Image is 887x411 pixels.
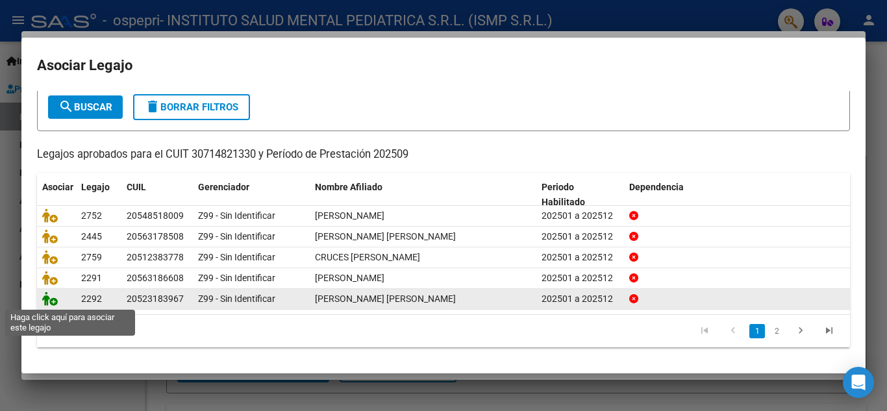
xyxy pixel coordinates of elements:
[127,208,184,223] div: 20548518009
[145,99,160,114] mat-icon: delete
[81,273,102,283] span: 2291
[37,53,850,78] h2: Asociar Legajo
[42,182,73,192] span: Asociar
[747,320,767,342] li: page 1
[81,182,110,192] span: Legajo
[721,324,745,338] a: go to previous page
[843,367,874,398] div: Open Intercom Messenger
[198,273,275,283] span: Z99 - Sin Identificar
[198,182,249,192] span: Gerenciador
[315,210,384,221] span: BRIONES BENJAMIN
[37,173,76,216] datatable-header-cell: Asociar
[315,293,456,304] span: LAURIA FORCHINO GIANFRANCO LAUTARO EMANU
[542,250,619,265] div: 202501 a 202512
[788,324,813,338] a: go to next page
[767,320,786,342] li: page 2
[81,293,102,304] span: 2292
[127,271,184,286] div: 20563186608
[310,173,536,216] datatable-header-cell: Nombre Afiliado
[749,324,765,338] a: 1
[315,273,384,283] span: ZANOTTI VAZQUEZ IVO
[76,173,121,216] datatable-header-cell: Legajo
[315,252,420,262] span: CRUCES PEDRO DANTE
[542,182,585,207] span: Periodo Habilitado
[542,271,619,286] div: 202501 a 202512
[37,315,197,347] div: 7 registros
[198,231,275,242] span: Z99 - Sin Identificar
[198,293,275,304] span: Z99 - Sin Identificar
[127,182,146,192] span: CUIL
[817,324,842,338] a: go to last page
[193,173,310,216] datatable-header-cell: Gerenciador
[542,292,619,306] div: 202501 a 202512
[769,324,784,338] a: 2
[121,173,193,216] datatable-header-cell: CUIL
[81,210,102,221] span: 2752
[37,147,850,163] p: Legajos aprobados para el CUIT 30714821330 y Período de Prestación 202509
[629,182,684,192] span: Dependencia
[58,101,112,113] span: Buscar
[198,210,275,221] span: Z99 - Sin Identificar
[315,231,456,242] span: DEL HOYO JUAN CRUZ
[198,252,275,262] span: Z99 - Sin Identificar
[127,292,184,306] div: 20523183967
[624,173,851,216] datatable-header-cell: Dependencia
[542,208,619,223] div: 202501 a 202512
[81,231,102,242] span: 2445
[542,229,619,244] div: 202501 a 202512
[315,182,382,192] span: Nombre Afiliado
[536,173,624,216] datatable-header-cell: Periodo Habilitado
[692,324,717,338] a: go to first page
[48,95,123,119] button: Buscar
[127,250,184,265] div: 20512383778
[127,229,184,244] div: 20563178508
[133,94,250,120] button: Borrar Filtros
[81,252,102,262] span: 2759
[145,101,238,113] span: Borrar Filtros
[58,99,74,114] mat-icon: search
